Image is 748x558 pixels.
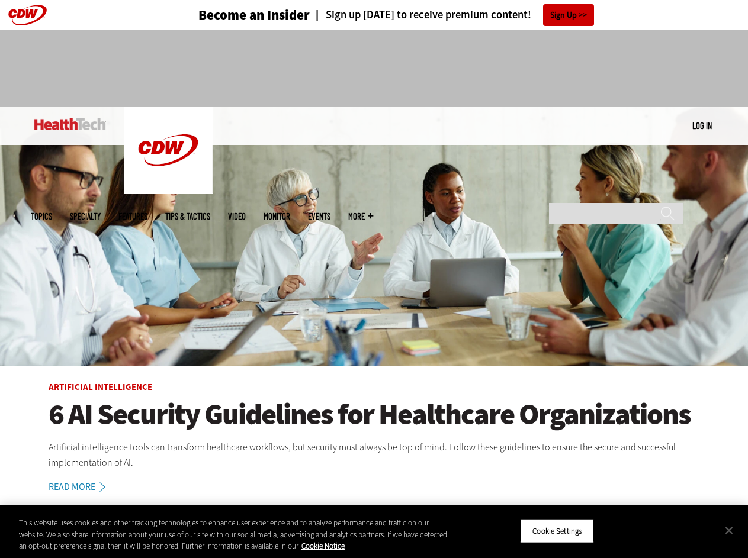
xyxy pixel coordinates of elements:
[308,212,330,221] a: Events
[716,517,742,543] button: Close
[34,118,106,130] img: Home
[70,212,101,221] span: Specialty
[301,541,345,551] a: More information about your privacy
[19,517,449,552] div: This website uses cookies and other tracking technologies to enhance user experience and to analy...
[49,381,152,393] a: Artificial Intelligence
[49,440,700,470] p: Artificial intelligence tools can transform healthcare workflows, but security must always be top...
[49,398,700,431] a: 6 AI Security Guidelines for Healthcare Organizations
[692,120,712,132] div: User menu
[49,482,118,492] a: Read More
[31,212,52,221] span: Topics
[264,212,290,221] a: MonITor
[198,8,310,22] h3: Become an Insider
[165,212,210,221] a: Tips & Tactics
[692,120,712,131] a: Log in
[543,4,594,26] a: Sign Up
[228,212,246,221] a: Video
[348,212,373,221] span: More
[310,9,531,21] a: Sign up [DATE] to receive premium content!
[124,185,213,197] a: CDW
[159,41,590,95] iframe: advertisement
[154,8,310,22] a: Become an Insider
[124,107,213,194] img: Home
[118,212,147,221] a: Features
[520,518,594,543] button: Cookie Settings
